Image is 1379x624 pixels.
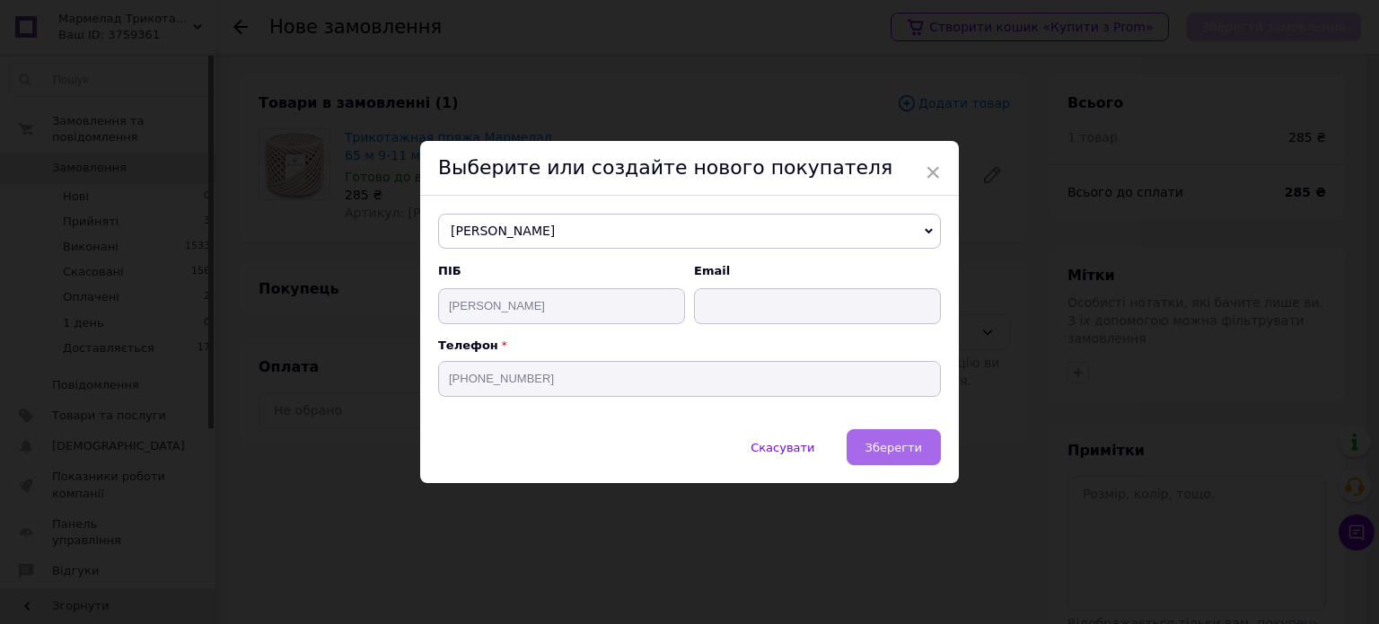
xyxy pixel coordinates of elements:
[865,441,922,454] span: Зберегти
[438,361,941,397] input: +38 096 0000000
[751,441,814,454] span: Скасувати
[925,157,941,188] span: ×
[847,429,941,465] button: Зберегти
[438,214,941,250] span: [PERSON_NAME]
[694,263,941,279] span: Email
[732,429,833,465] button: Скасувати
[438,338,941,352] p: Телефон
[438,263,685,279] span: ПІБ
[420,141,959,196] div: Выберите или создайте нового покупателя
